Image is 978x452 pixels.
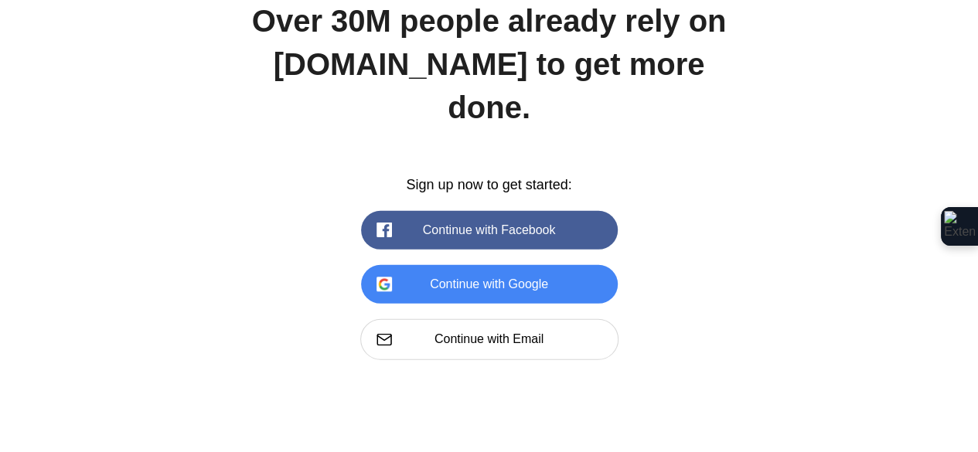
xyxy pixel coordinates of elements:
[360,319,618,359] button: Continue with Email
[361,211,618,250] button: Continue with Facebook
[361,265,618,304] button: Continue with Google
[377,333,392,346] img: email
[944,211,975,242] img: Extension Icon
[377,277,392,292] img: google
[250,175,729,195] div: Sign up now to get started:
[377,223,392,238] img: facebook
